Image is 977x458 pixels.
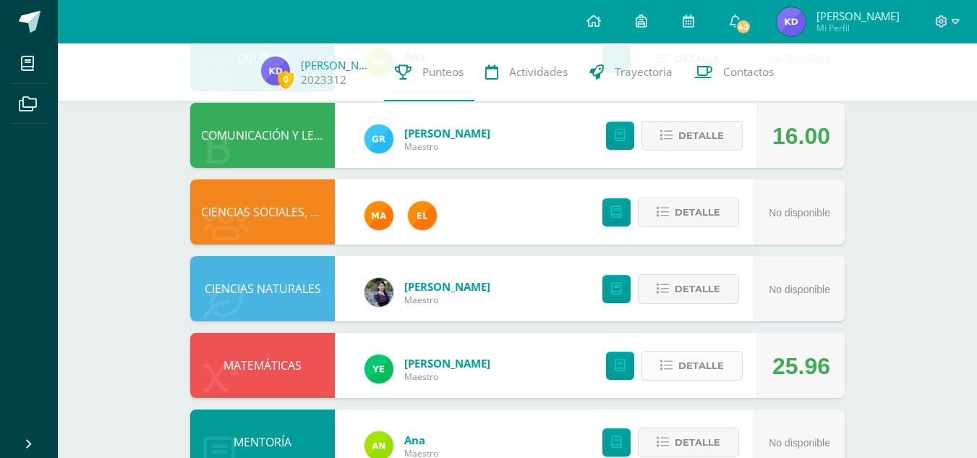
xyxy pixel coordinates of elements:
[261,56,290,85] img: 59faf959e5e661605303739dca0de377.png
[816,22,900,34] span: Mi Perfil
[404,370,490,383] span: Maestro
[769,284,830,295] span: No disponible
[675,429,720,456] span: Detalle
[816,9,900,23] span: [PERSON_NAME]
[278,70,294,88] span: 0
[675,276,720,302] span: Detalle
[404,140,490,153] span: Maestro
[404,126,490,140] a: [PERSON_NAME]
[678,122,724,149] span: Detalle
[641,351,743,381] button: Detalle
[772,334,830,399] div: 25.96
[769,437,830,449] span: No disponible
[769,207,830,219] span: No disponible
[404,294,490,306] span: Maestro
[190,179,335,245] div: CIENCIAS SOCIALES, FORMACIÓN CIUDADANA E INTERCULTURALIDAD
[675,199,720,226] span: Detalle
[615,64,673,80] span: Trayectoria
[404,356,490,370] a: [PERSON_NAME]
[404,279,490,294] a: [PERSON_NAME]
[579,43,683,101] a: Trayectoria
[638,198,739,227] button: Detalle
[384,43,474,101] a: Punteos
[190,256,335,321] div: CIENCIAS NATURALES
[404,433,438,447] a: Ana
[364,278,393,307] img: b2b209b5ecd374f6d147d0bc2cef63fa.png
[735,19,751,35] span: 40
[190,333,335,398] div: MATEMÁTICAS
[190,103,335,168] div: COMUNICACIÓN Y LENGUAJE, IDIOMA ESPAÑOL
[641,121,743,150] button: Detalle
[777,7,806,36] img: 59faf959e5e661605303739dca0de377.png
[638,274,739,304] button: Detalle
[364,355,393,383] img: dfa1fd8186729af5973cf42d94c5b6ba.png
[509,64,568,80] span: Actividades
[422,64,464,80] span: Punteos
[408,201,437,230] img: 31c982a1c1d67d3c4d1e96adbf671f86.png
[301,58,373,72] a: [PERSON_NAME]
[772,103,830,169] div: 16.00
[364,124,393,153] img: 47e0c6d4bfe68c431262c1f147c89d8f.png
[474,43,579,101] a: Actividades
[301,72,346,88] a: 2023312
[638,428,739,457] button: Detalle
[683,43,785,101] a: Contactos
[723,64,774,80] span: Contactos
[364,201,393,230] img: 266030d5bbfb4fab9f05b9da2ad38396.png
[678,352,724,379] span: Detalle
